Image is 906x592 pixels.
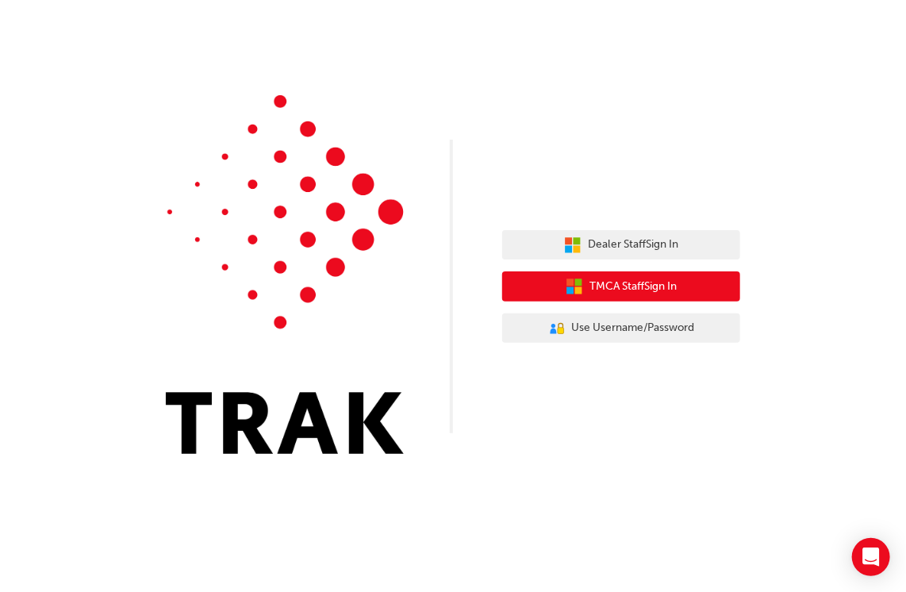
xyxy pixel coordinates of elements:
span: TMCA Staff Sign In [589,278,677,296]
button: TMCA StaffSign In [502,271,740,302]
span: Dealer Staff Sign In [588,236,678,254]
button: Dealer StaffSign In [502,230,740,260]
div: Open Intercom Messenger [852,538,890,576]
button: Use Username/Password [502,313,740,344]
img: Trak [166,95,404,454]
span: Use Username/Password [572,319,695,337]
